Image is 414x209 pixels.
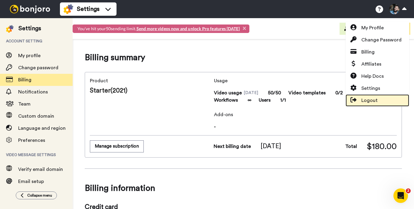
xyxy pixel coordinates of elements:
[18,179,44,184] span: Email setup
[214,143,251,150] span: Next billing date
[361,97,378,104] span: Logout
[27,193,52,198] span: Collapse menu
[18,138,45,143] span: Preferences
[85,51,145,64] span: Billing summary
[268,89,281,96] span: 50/50
[346,22,409,34] a: My Profile
[18,65,58,70] span: Change password
[18,90,48,94] span: Notifications
[361,73,384,80] span: Help Docs
[280,96,286,104] span: 1/1
[90,140,144,152] button: Manage subscription
[214,96,238,104] span: Workflows
[259,96,271,104] span: Users
[346,58,409,70] a: Affiliates
[90,86,212,95] span: Starter(2021)
[361,85,380,92] span: Settings
[6,25,14,33] img: settings-colored.svg
[340,23,369,35] button: Invite
[361,48,375,56] span: Billing
[18,77,31,82] span: Billing
[346,34,409,46] a: Change Password
[243,25,246,31] button: Close
[64,4,73,14] img: settings-colored.svg
[85,180,402,197] span: Billing information
[77,5,100,13] span: Settings
[261,142,281,151] span: [DATE]
[335,89,343,96] span: 0/2
[345,143,357,150] span: Total
[361,36,402,44] span: Change Password
[361,24,384,31] span: My Profile
[136,26,240,31] a: Send more videos now and unlock Pro features [DATE]
[214,89,242,96] span: Video usage
[18,102,31,106] span: Team
[346,46,409,58] a: Billing
[90,77,212,84] span: Product
[346,94,409,106] a: Logout
[18,24,41,33] div: Settings
[214,123,397,130] span: -
[16,191,57,199] button: Collapse menu
[18,114,54,119] span: Custom domain
[243,25,246,31] span: ×
[214,77,376,84] span: Usage
[393,188,408,203] iframe: Intercom live chat
[248,96,251,104] span: ∞
[7,5,53,13] img: bj-logo-header-white.svg
[18,126,66,131] span: Language and region
[214,111,397,118] span: Add-ons
[244,91,258,95] span: [DATE]
[18,53,41,58] span: My profile
[18,167,63,172] span: Verify email domain
[361,60,381,68] span: Affiliates
[77,26,240,31] span: You've hit your 50 sending limit.
[288,89,326,96] span: Video templates
[367,140,397,152] span: $180.00
[346,70,409,82] a: Help Docs
[346,82,409,94] a: Settings
[406,188,411,193] span: 2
